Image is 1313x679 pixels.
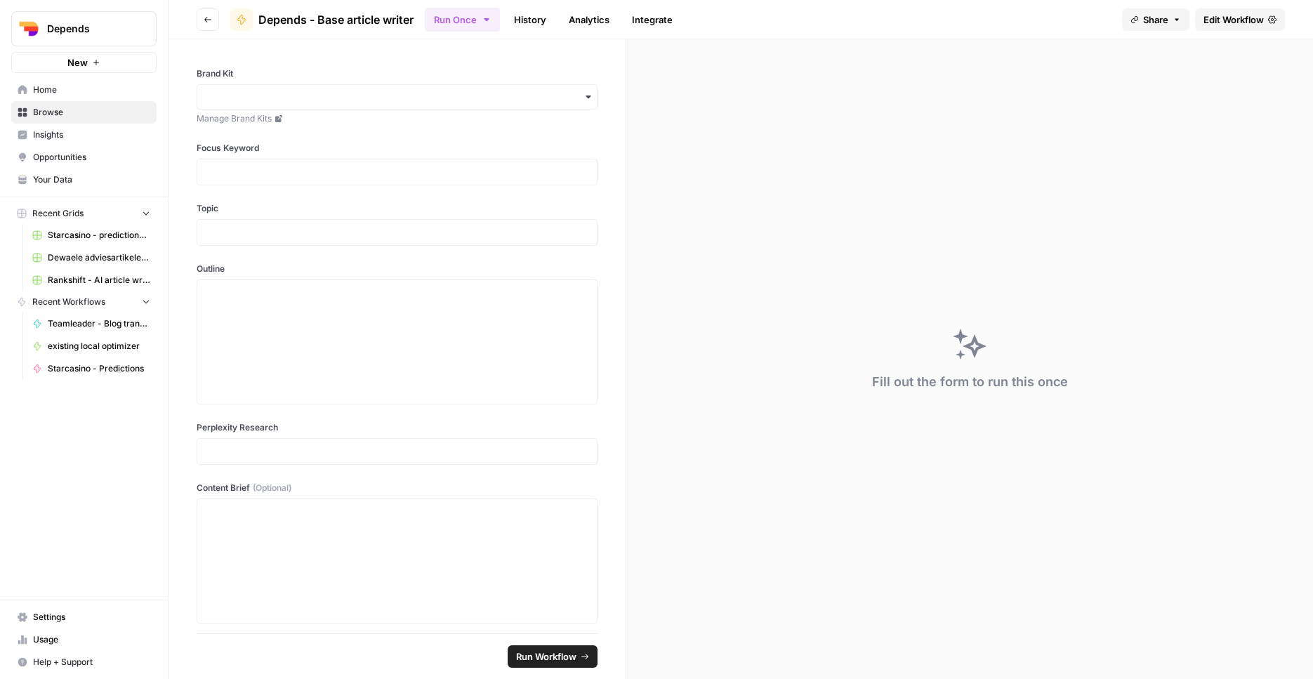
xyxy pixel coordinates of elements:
[197,482,598,494] label: Content Brief
[872,372,1068,392] div: Fill out the form to run this once
[197,202,598,215] label: Topic
[26,335,157,357] a: existing local optimizer
[11,11,157,46] button: Workspace: Depends
[197,142,598,154] label: Focus Keyword
[11,291,157,312] button: Recent Workflows
[33,151,150,164] span: Opportunities
[48,340,150,352] span: existing local optimizer
[253,482,291,494] span: (Optional)
[48,274,150,286] span: Rankshift - AI article writer
[33,106,150,119] span: Browse
[11,146,157,169] a: Opportunities
[33,84,150,96] span: Home
[67,55,88,70] span: New
[33,173,150,186] span: Your Data
[197,263,598,275] label: Outline
[47,22,132,36] span: Depends
[197,67,598,80] label: Brand Kit
[230,8,414,31] a: Depends - Base article writer
[506,8,555,31] a: History
[1143,13,1168,27] span: Share
[32,207,84,220] span: Recent Grids
[33,633,150,646] span: Usage
[1203,13,1264,27] span: Edit Workflow
[26,312,157,335] a: Teamleader - Blog translator - V3
[11,203,157,224] button: Recent Grids
[425,8,500,32] button: Run Once
[11,606,157,628] a: Settings
[48,229,150,242] span: Starcasino - predictions - matches grid JPL
[11,628,157,651] a: Usage
[560,8,618,31] a: Analytics
[508,645,598,668] button: Run Workflow
[1122,8,1189,31] button: Share
[11,79,157,101] a: Home
[48,251,150,264] span: Dewaele adviesartikelen optimalisatie suggesties
[33,611,150,624] span: Settings
[1195,8,1285,31] a: Edit Workflow
[26,269,157,291] a: Rankshift - AI article writer
[197,421,598,434] label: Perplexity Research
[33,656,150,668] span: Help + Support
[197,112,598,125] a: Manage Brand Kits
[11,651,157,673] button: Help + Support
[16,16,41,41] img: Depends Logo
[26,224,157,246] a: Starcasino - predictions - matches grid JPL
[11,101,157,124] a: Browse
[258,11,414,28] span: Depends - Base article writer
[33,128,150,141] span: Insights
[516,650,576,664] span: Run Workflow
[11,52,157,73] button: New
[623,8,681,31] a: Integrate
[26,246,157,269] a: Dewaele adviesartikelen optimalisatie suggesties
[11,169,157,191] a: Your Data
[48,362,150,375] span: Starcasino - Predictions
[48,317,150,330] span: Teamleader - Blog translator - V3
[26,357,157,380] a: Starcasino - Predictions
[11,124,157,146] a: Insights
[32,296,105,308] span: Recent Workflows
